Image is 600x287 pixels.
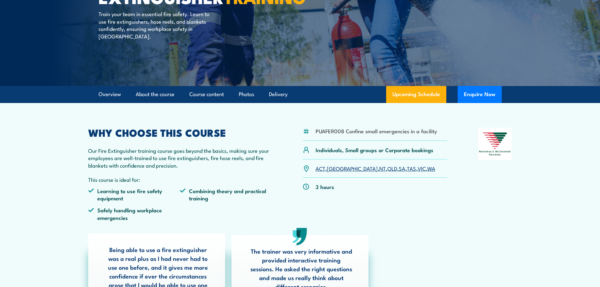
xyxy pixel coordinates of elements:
[88,187,180,202] li: Learning to use fire safety equipment
[316,165,435,172] p: , , , , , , ,
[239,86,254,103] a: Photos
[99,86,121,103] a: Overview
[316,164,325,172] a: ACT
[88,147,272,169] p: Our Fire Extinguisher training course goes beyond the basics, making sure your employees are well...
[458,86,502,103] button: Enquire Now
[386,86,446,103] a: Upcoming Schedule
[88,206,180,221] li: Safely handling workplace emergencies
[327,164,378,172] a: [GEOGRAPHIC_DATA]
[316,146,433,153] p: Individuals, Small groups or Corporate bookings
[418,164,426,172] a: VIC
[180,187,272,202] li: Combining theory and practical training
[269,86,288,103] a: Delivery
[407,164,416,172] a: TAS
[88,128,272,137] h2: WHY CHOOSE THIS COURSE
[99,10,214,40] p: Train your team in essential fire safety. Learn to use fire extinguishers, hose reels, and blanke...
[399,164,405,172] a: SA
[316,183,334,190] p: 3 hours
[427,164,435,172] a: WA
[88,176,272,183] p: This course is ideal for:
[189,86,224,103] a: Course content
[316,127,437,135] li: PUAFER008 Confine small emergencies in a facility
[478,128,512,160] img: Nationally Recognised Training logo.
[379,164,386,172] a: NT
[387,164,397,172] a: QLD
[136,86,174,103] a: About the course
